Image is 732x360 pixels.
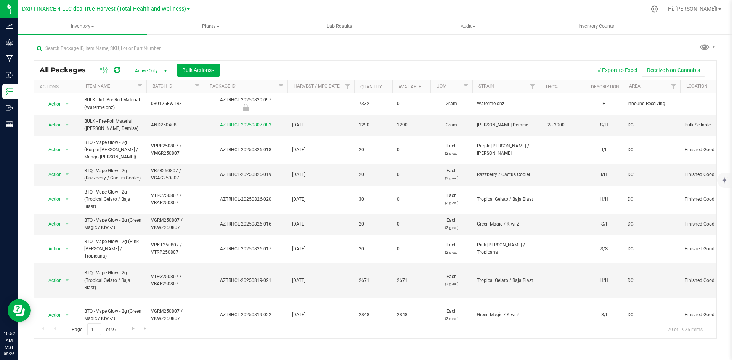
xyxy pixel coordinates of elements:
span: 0 [397,245,426,253]
a: Filter [134,80,146,93]
div: I/I [589,146,618,154]
inline-svg: Inventory [6,88,13,95]
span: Inventory Counts [568,23,624,30]
span: Inventory [18,23,147,30]
span: [DATE] [292,277,350,284]
span: 0 [397,221,426,228]
a: Strain [478,83,494,89]
span: 20 [359,146,388,154]
a: Filter [342,80,354,93]
a: Filter [527,80,539,93]
span: Green Magic / Kiwi-Z [477,221,535,228]
span: 2848 [397,311,426,318]
a: UOM [437,83,446,89]
p: (2 g ea.) [435,249,468,256]
span: DC [628,245,676,253]
a: Plants [147,18,275,34]
span: DC [628,311,676,318]
span: Gram [435,122,468,129]
span: Green Magic / Kiwi-Z [477,311,535,318]
p: (2 g ea.) [435,199,468,206]
span: select [63,99,72,109]
a: Audit [404,18,532,34]
div: S/H [589,121,618,130]
span: Lab Results [316,23,363,30]
span: BTQ - Vape Glow - 2g (Pink [PERSON_NAME] / Tropicana) [84,238,142,260]
div: S/I [589,220,618,229]
span: VTRG250807 / VBAB250807 [151,273,199,288]
a: Area [629,83,640,89]
span: select [63,120,72,130]
span: DC [628,171,676,178]
span: All Packages [40,66,93,74]
span: Plants [147,23,275,30]
inline-svg: Analytics [6,22,13,30]
span: select [63,169,72,180]
span: select [63,219,72,229]
span: Purple [PERSON_NAME] / [PERSON_NAME] [477,142,535,157]
span: 7332 [359,100,388,107]
p: (2 g ea.) [435,150,468,157]
span: VGRM250807 / VKWZ250807 [151,308,199,322]
span: BTQ - Vape Glow - 2g (Green Magic / Kiwi-Z) [84,217,142,231]
span: Action [42,194,62,205]
span: 1 - 20 of 1925 items [655,323,709,335]
div: AZTRHCL-20250820-097 [202,96,289,111]
span: 080125FWTRZ [151,100,199,107]
span: Action [42,169,62,180]
span: AND250408 [151,122,199,129]
span: [DATE] [292,221,350,228]
span: Each [435,217,468,231]
span: BTQ - Vape Glow - 2g (Tropical Gelato / Baja Blast) [84,269,142,291]
a: Inventory Counts [532,18,661,34]
div: AZTRHCL-20250826-019 [202,171,289,178]
inline-svg: Outbound [6,104,13,112]
a: Go to the last page [140,323,151,334]
span: [PERSON_NAME] Demise [477,122,535,129]
span: 0 [397,100,426,107]
div: H/H [589,195,618,204]
span: BULK - Inf. Pre-Roll Material (Watermelonz) [84,96,142,111]
div: H [589,99,618,108]
span: VTRG250807 / VBAB250807 [151,192,199,206]
a: Filter [191,80,204,93]
span: [DATE] [292,311,350,318]
button: Export to Excel [591,64,642,77]
span: 0 [397,196,426,203]
a: Lab Results [275,18,404,34]
a: Item Name [86,83,110,89]
span: 20 [359,171,388,178]
input: Search Package ID, Item Name, SKU, Lot or Part Number... [34,43,369,54]
a: Filter [460,80,472,93]
span: [DATE] [292,122,350,129]
span: Each [435,273,468,288]
span: Page of 97 [65,323,123,335]
div: Manage settings [650,5,659,13]
a: Batch ID [152,83,172,89]
span: Action [42,120,62,130]
div: S/S [589,245,618,253]
span: Each [435,167,468,182]
p: 10:52 AM MST [3,330,15,351]
span: select [63,275,72,286]
span: Each [435,142,468,157]
span: [DATE] [292,196,350,203]
div: AZTRHCL-20250826-018 [202,146,289,154]
span: 20 [359,221,388,228]
span: VPKT250807 / VTRP250807 [151,242,199,256]
inline-svg: Reports [6,120,13,128]
input: 1 [87,323,101,335]
iframe: Resource center [8,299,30,322]
span: 0 [397,171,426,178]
span: 28.3900 [544,120,568,131]
inline-svg: Inbound [6,71,13,79]
a: Available [398,84,421,90]
span: Watermelonz [477,100,535,107]
span: 2671 [359,277,388,284]
span: 1290 [359,122,388,129]
span: Each [435,192,468,206]
span: BULK - Pre-Roll Material ([PERSON_NAME] Demise) [84,118,142,132]
span: Pink [PERSON_NAME] / Tropicana [477,242,535,256]
span: Gram [435,100,468,107]
span: DC [628,277,676,284]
